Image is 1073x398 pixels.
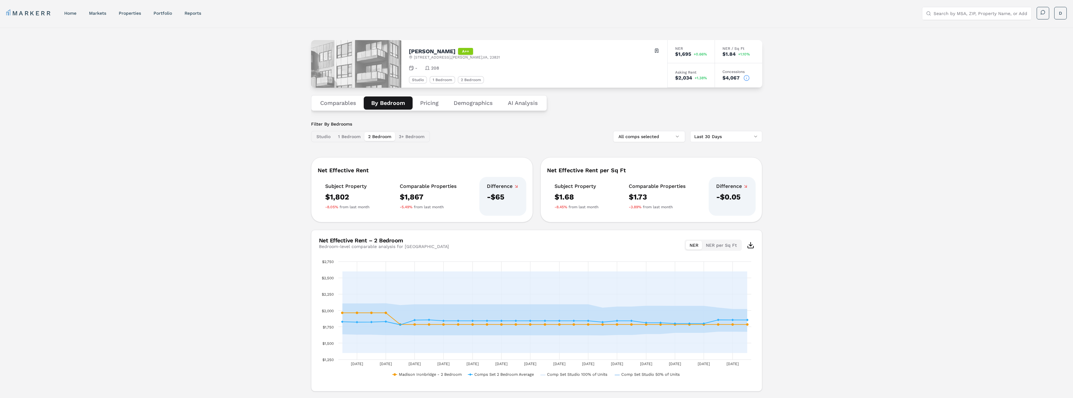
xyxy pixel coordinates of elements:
[582,362,594,366] text: [DATE]
[395,132,428,141] button: 3+ Bedroom
[356,321,358,323] path: Wednesday, 16 Jul 2025, 1,821.585. Comps Set 2 Bedroom Average.
[431,65,439,71] span: 208
[322,341,334,346] text: $1,500
[630,319,633,322] path: Monday, 4 Aug 2025, 1,842. Comps Set 2 Bedroom Average.
[675,70,707,74] div: Asking Rent
[370,321,372,323] path: Thursday, 17 Jul 2025, 1,822.29. Comps Set 2 Bedroom Average.
[370,312,372,314] path: Thursday, 17 Jul 2025, 1,964.4166666666667. Madison Ironbridge - 2 Bedroom.
[611,362,623,366] text: [DATE]
[717,323,719,326] path: Sunday, 10 Aug 2025, 1,785.8333333333333. Madison Ironbridge - 2 Bedroom.
[399,323,401,326] path: Saturday, 19 Jul 2025, 1,781.5. Comps Set 2 Bedroom Average.
[64,11,76,16] a: home
[154,11,172,16] a: Portfolio
[430,76,455,84] div: 1 Bedroom
[428,319,430,321] path: Monday, 21 Jul 2025, 1,856. Comps Set 2 Bedroom Average.
[334,132,364,141] button: 1 Bedroom
[322,260,334,264] text: $2,750
[716,183,748,189] div: Difference
[572,323,575,326] path: Thursday, 31 Jul 2025, 1,785.8333333333333. Madison Ironbridge - 2 Bedroom.
[487,183,519,189] div: Difference
[629,183,685,189] div: Comparable Properties
[322,309,334,313] text: $2,000
[613,131,685,142] button: All comps selected
[629,192,685,202] div: $1.73
[616,319,618,322] path: Sunday, 3 Aug 2025, 1,842. Comps Set 2 Bedroom Average.
[319,258,754,384] svg: Interactive chart
[313,132,334,141] button: Studio
[384,312,387,314] path: Friday, 18 Jul 2025, 1,964.4166666666667. Madison Ironbridge - 2 Bedroom.
[487,192,519,202] div: -$65
[722,75,740,80] div: $4,067
[555,204,598,209] div: from last month
[322,276,334,280] text: $2,500
[486,323,488,326] path: Friday, 25 Jul 2025, 1,785.8333333333333. Madison Ironbridge - 2 Bedroom.
[319,258,754,384] div: Chart. Highcharts interactive chart.
[384,320,387,323] path: Friday, 18 Jul 2025, 1,830.165. Comps Set 2 Bedroom Average.
[555,192,598,202] div: $1.68
[409,362,421,366] text: [DATE]
[529,323,531,326] path: Monday, 28 Jul 2025, 1,785.8333333333333. Madison Ironbridge - 2 Bedroom.
[495,362,508,366] text: [DATE]
[356,312,358,314] path: Wednesday, 16 Jul 2025, 1,964.4166666666667. Madison Ironbridge - 2 Bedroom.
[442,323,445,326] path: Tuesday, 22 Jul 2025, 1,785.8333333333333. Madison Ironbridge - 2 Bedroom.
[524,362,536,366] text: [DATE]
[695,76,707,80] span: +1.38%
[717,318,719,321] path: Sunday, 10 Aug 2025, 1,856.33. Comps Set 2 Bedroom Average.
[322,292,334,297] text: $2,250
[414,55,500,60] span: [STREET_ADDRESS] , [PERSON_NAME] , VA , 23831
[727,362,739,366] text: [DATE]
[325,204,338,209] span: -8.05%
[555,204,567,209] span: -8.45%
[400,183,456,189] div: Comparable Properties
[325,183,369,189] div: Subject Property
[457,319,459,322] path: Wednesday, 23 Jul 2025, 1,842. Comps Set 2 Bedroom Average.
[558,319,560,322] path: Wednesday, 30 Jul 2025, 1,842. Comps Set 2 Bedroom Average.
[675,75,692,80] div: $2,034
[688,322,690,325] path: Friday, 8 Aug 2025, 1,800. Comps Set 2 Bedroom Average.
[616,323,618,326] path: Sunday, 3 Aug 2025, 1,785.8333333333333. Madison Ironbridge - 2 Bedroom.
[702,241,741,250] button: NER per Sq Ft
[615,372,681,377] button: Show Comp Set Studio 50% of Units
[89,11,106,16] a: markets
[400,204,413,209] span: -5.49%
[630,323,633,326] path: Monday, 4 Aug 2025, 1,785.8333333333333. Madison Ironbridge - 2 Bedroom.
[319,238,449,243] div: Net Effective Rent – 2 Bedroom
[731,319,734,321] path: Monday, 11 Aug 2025, 1,855. Comps Set 2 Bedroom Average.
[1054,7,1067,19] button: D
[442,319,445,322] path: Tuesday, 22 Jul 2025, 1,842. Comps Set 2 Bedroom Average.
[645,322,647,324] path: Tuesday, 5 Aug 2025, 1,811.67. Comps Set 2 Bedroom Average.
[351,362,363,366] text: [DATE]
[675,47,707,50] div: NER
[746,319,748,321] path: Tuesday, 12 Aug 2025, 1,855. Comps Set 2 Bedroom Average.
[746,323,748,326] path: Tuesday, 12 Aug 2025, 1,785.8333333333333. Madison Ironbridge - 2 Bedroom.
[629,204,642,209] span: -3.89%
[486,319,488,322] path: Friday, 25 Jul 2025, 1,842. Comps Set 2 Bedroom Average.
[322,358,334,362] text: $1,250
[409,76,427,84] div: Studio
[364,96,413,110] button: By Bedroom
[428,323,430,326] path: Monday, 21 Jul 2025, 1,785.8333333333333. Madison Ironbridge - 2 Bedroom.
[325,204,369,209] div: from last month
[413,319,416,321] path: Sunday, 20 Jul 2025, 1,853. Comps Set 2 Bedroom Average.
[722,70,755,74] div: Concessions
[698,362,710,366] text: [DATE]
[544,323,546,326] path: Tuesday, 29 Jul 2025, 1,785.8333333333333. Madison Ironbridge - 2 Bedroom.
[413,323,416,326] path: Sunday, 20 Jul 2025, 1,785.8333333333333. Madison Ironbridge - 2 Bedroom.
[674,322,676,325] path: Thursday, 7 Aug 2025, 1,800. Comps Set 2 Bedroom Average.
[553,362,565,366] text: [DATE]
[318,168,526,173] div: Net Effective Rent
[722,47,755,50] div: NER / Sq Ft
[458,76,484,84] div: 2 Bedroom
[468,372,535,377] button: Show Comps Set 2 Bedroom Average
[540,372,608,377] button: Show Comp Set Studio 100% of Units
[341,312,343,314] path: Tuesday, 15 Jul 2025, 1,964.4166666666667. Madison Ironbridge - 2 Bedroom.
[437,362,450,366] text: [DATE]
[669,362,681,366] text: [DATE]
[471,323,474,326] path: Thursday, 24 Jul 2025, 1,785.8333333333333. Madison Ironbridge - 2 Bedroom.
[313,96,364,110] button: Comparables
[544,319,546,322] path: Tuesday, 29 Jul 2025, 1,842. Comps Set 2 Bedroom Average.
[415,65,417,71] span: -
[500,319,503,322] path: Saturday, 26 Jul 2025, 1,842. Comps Set 2 Bedroom Average.
[471,319,474,322] path: Thursday, 24 Jul 2025, 1,842. Comps Set 2 Bedroom Average.
[558,323,560,326] path: Wednesday, 30 Jul 2025, 1,785.8333333333333. Madison Ironbridge - 2 Bedroom.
